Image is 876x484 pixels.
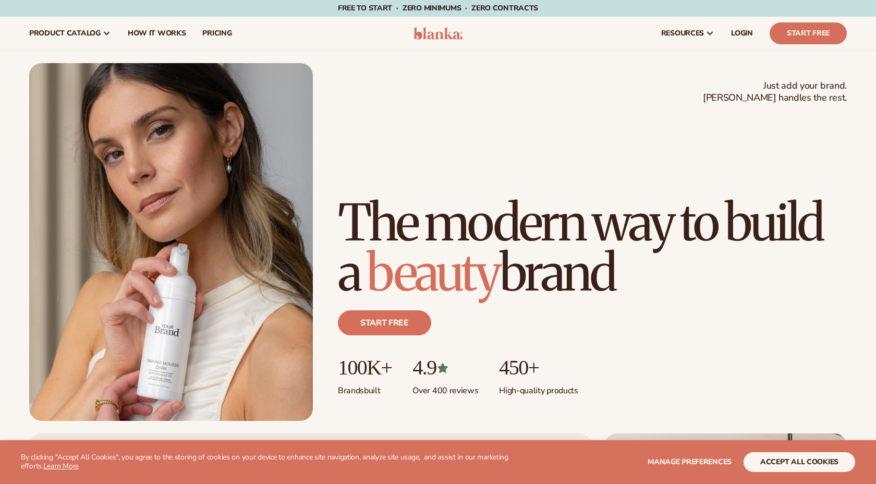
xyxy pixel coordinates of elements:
[648,452,732,472] button: Manage preferences
[194,17,240,50] a: pricing
[412,356,478,379] p: 4.9
[648,457,732,467] span: Manage preferences
[413,27,463,40] img: logo
[653,17,723,50] a: resources
[367,241,499,304] span: beauty
[29,29,101,38] span: product catalog
[128,29,186,38] span: How It Works
[119,17,194,50] a: How It Works
[202,29,232,38] span: pricing
[43,461,79,471] a: Learn More
[499,356,578,379] p: 450+
[770,22,847,44] a: Start Free
[29,63,313,421] img: Female holding tanning mousse.
[499,379,578,396] p: High-quality products
[723,17,761,50] a: LOGIN
[21,17,119,50] a: product catalog
[338,356,392,379] p: 100K+
[703,80,847,104] span: Just add your brand. [PERSON_NAME] handles the rest.
[412,379,478,396] p: Over 400 reviews
[338,198,847,298] h1: The modern way to build a brand
[744,452,855,472] button: accept all cookies
[338,379,392,396] p: Brands built
[731,29,753,38] span: LOGIN
[21,453,511,471] p: By clicking "Accept All Cookies", you agree to the storing of cookies on your device to enhance s...
[338,310,431,335] a: Start free
[661,29,704,38] span: resources
[338,3,538,13] span: Free to start · ZERO minimums · ZERO contracts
